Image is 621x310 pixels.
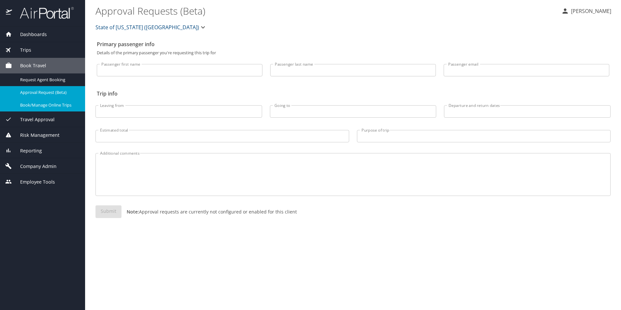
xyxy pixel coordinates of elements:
[93,21,209,34] button: State of [US_STATE] ([GEOGRAPHIC_DATA])
[12,163,57,170] span: Company Admin
[20,102,77,108] span: Book/Manage Online Trips
[20,89,77,96] span: Approval Request (Beta)
[12,116,55,123] span: Travel Approval
[12,132,59,139] span: Risk Management
[6,6,13,19] img: icon-airportal.png
[97,39,609,49] h2: Primary passenger info
[569,7,611,15] p: [PERSON_NAME]
[12,31,47,38] span: Dashboards
[95,23,199,32] span: State of [US_STATE] ([GEOGRAPHIC_DATA])
[95,1,556,21] h1: Approval Requests (Beta)
[12,178,55,186] span: Employee Tools
[13,6,74,19] img: airportal-logo.png
[12,62,46,69] span: Book Travel
[97,88,609,99] h2: Trip info
[97,51,609,55] p: Details of the primary passenger you're requesting this trip for
[12,46,31,54] span: Trips
[121,208,297,215] p: Approval requests are currently not configured or enabled for this client
[559,5,614,17] button: [PERSON_NAME]
[127,209,139,215] strong: Note:
[20,77,77,83] span: Request Agent Booking
[12,147,42,154] span: Reporting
